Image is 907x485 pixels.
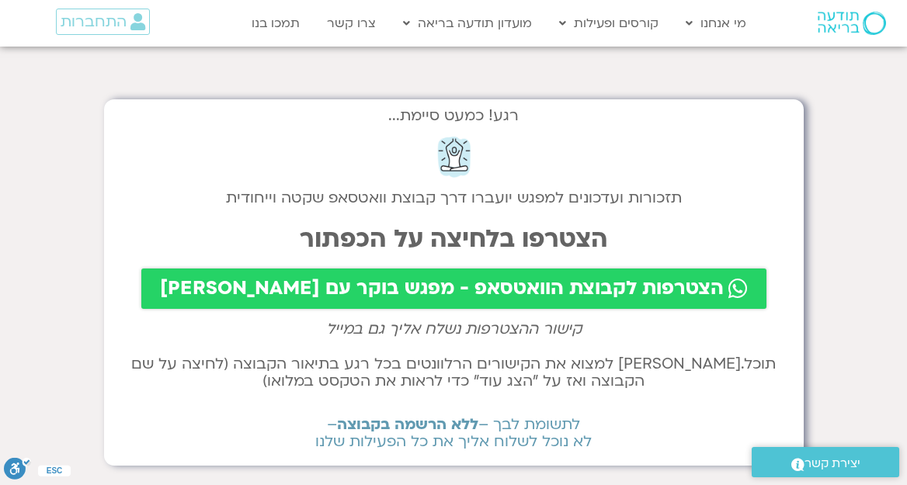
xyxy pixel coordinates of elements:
[56,9,150,35] a: התחברות
[818,12,886,35] img: תודעה בריאה
[120,320,788,338] h2: קישור ההצטרפות נשלח אליך גם במייל
[395,9,540,38] a: מועדון תודעה בריאה
[141,268,766,309] a: הצטרפות לקבוצת הוואטסאפ - מפגש בוקר עם [PERSON_NAME]
[120,115,788,116] h2: רגע! כמעט סיימת...
[319,9,384,38] a: צרו קשר
[551,9,666,38] a: קורסים ופעילות
[244,9,308,38] a: תמכו בנו
[61,13,127,30] span: התחברות
[120,225,788,253] h2: הצטרפו בלחיצה על הכפתור
[678,9,754,38] a: מי אנחנו
[804,453,860,474] span: יצירת קשר
[160,278,724,300] span: הצטרפות לקבוצת הוואטסאפ - מפגש בוקר עם [PERSON_NAME]
[120,416,788,450] h2: לתשומת לבך – – לא נוכל לשלוח אליך את כל הפעילות שלנו
[752,447,899,477] a: יצירת קשר
[120,189,788,206] h2: תזכורות ועדכונים למפגש יועברו דרך קבוצת וואטסאפ שקטה וייחודית
[120,355,788,390] h2: תוכל.[PERSON_NAME] למצוא את הקישורים הרלוונטים בכל רגע בתיאור הקבוצה (לחיצה על שם הקבוצה ואז על ״...
[337,414,478,435] b: ללא הרשמה בקבוצה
